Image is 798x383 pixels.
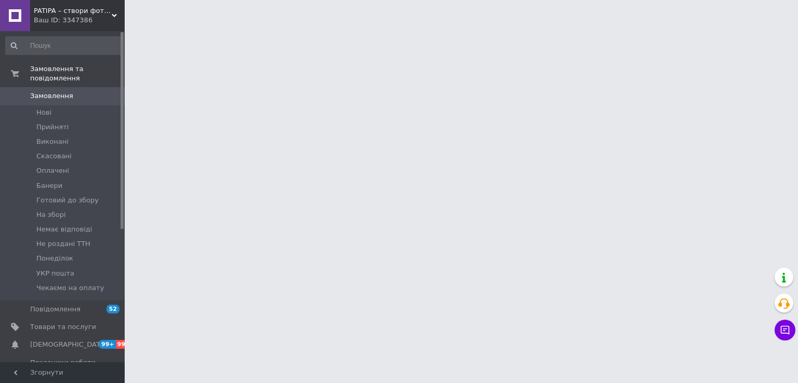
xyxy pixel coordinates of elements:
span: PATIPA – створи фотозону своїми руками! [34,6,112,16]
span: Не роздані ТТН [36,239,90,249]
span: Показники роботи компанії [30,358,96,377]
span: Нові [36,108,51,117]
span: УКР пошта [36,269,74,278]
span: Виконані [36,137,69,146]
span: Чекаємо на оплату [36,283,104,293]
span: Замовлення та повідомлення [30,64,125,83]
span: Понеділок [36,254,73,263]
span: Оплачені [36,166,69,175]
div: Ваш ID: 3347386 [34,16,125,25]
span: 99+ [99,340,116,349]
span: Повідомлення [30,305,81,314]
span: [DEMOGRAPHIC_DATA] [30,340,107,349]
span: На зборі [36,210,66,220]
span: Банери [36,181,62,190]
span: Товари та послуги [30,322,96,332]
span: 52 [107,305,119,313]
button: Чат з покупцем [775,320,795,340]
span: Прийняті [36,122,69,132]
span: Скасовані [36,152,72,161]
span: Готовий до збору [36,196,99,205]
span: Замовлення [30,91,73,101]
input: Пошук [5,36,123,55]
span: Немає відповіді [36,225,92,234]
span: 99+ [116,340,133,349]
